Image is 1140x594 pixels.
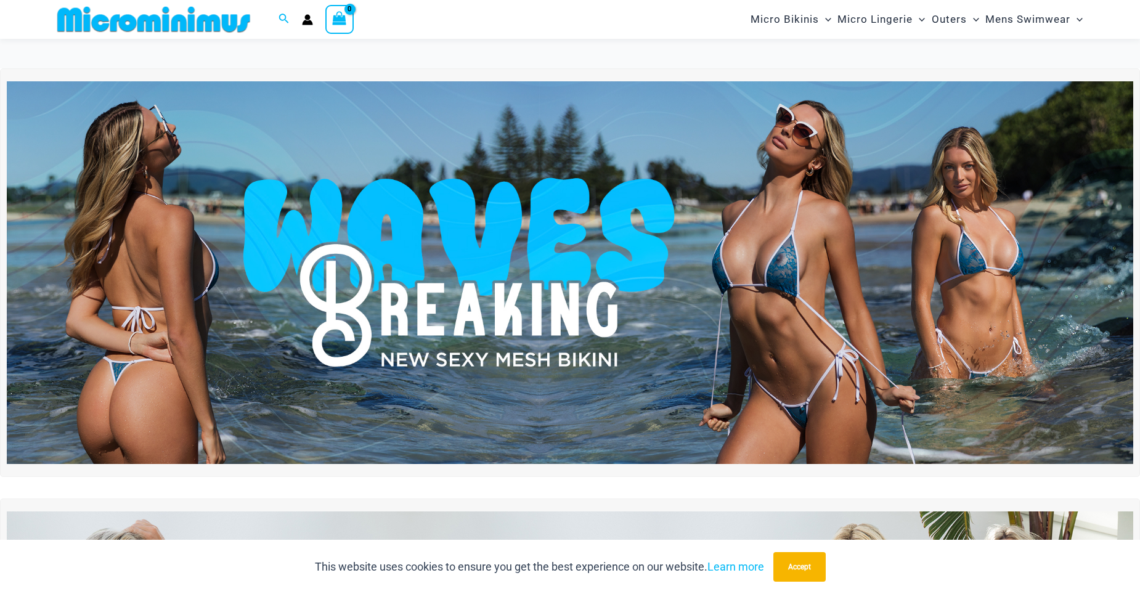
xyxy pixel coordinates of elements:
[834,4,928,35] a: Micro LingerieMenu ToggleMenu Toggle
[982,4,1086,35] a: Mens SwimwearMenu ToggleMenu Toggle
[1070,4,1083,35] span: Menu Toggle
[7,81,1133,464] img: Waves Breaking Ocean Bikini Pack
[707,560,764,573] a: Learn more
[747,4,834,35] a: Micro BikinisMenu ToggleMenu Toggle
[746,2,1088,37] nav: Site Navigation
[967,4,979,35] span: Menu Toggle
[315,558,764,576] p: This website uses cookies to ensure you get the best experience on our website.
[773,552,826,582] button: Accept
[913,4,925,35] span: Menu Toggle
[929,4,982,35] a: OutersMenu ToggleMenu Toggle
[837,4,913,35] span: Micro Lingerie
[985,4,1070,35] span: Mens Swimwear
[932,4,967,35] span: Outers
[751,4,819,35] span: Micro Bikinis
[52,6,255,33] img: MM SHOP LOGO FLAT
[302,14,313,25] a: Account icon link
[279,12,290,27] a: Search icon link
[325,5,354,33] a: View Shopping Cart, empty
[819,4,831,35] span: Menu Toggle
